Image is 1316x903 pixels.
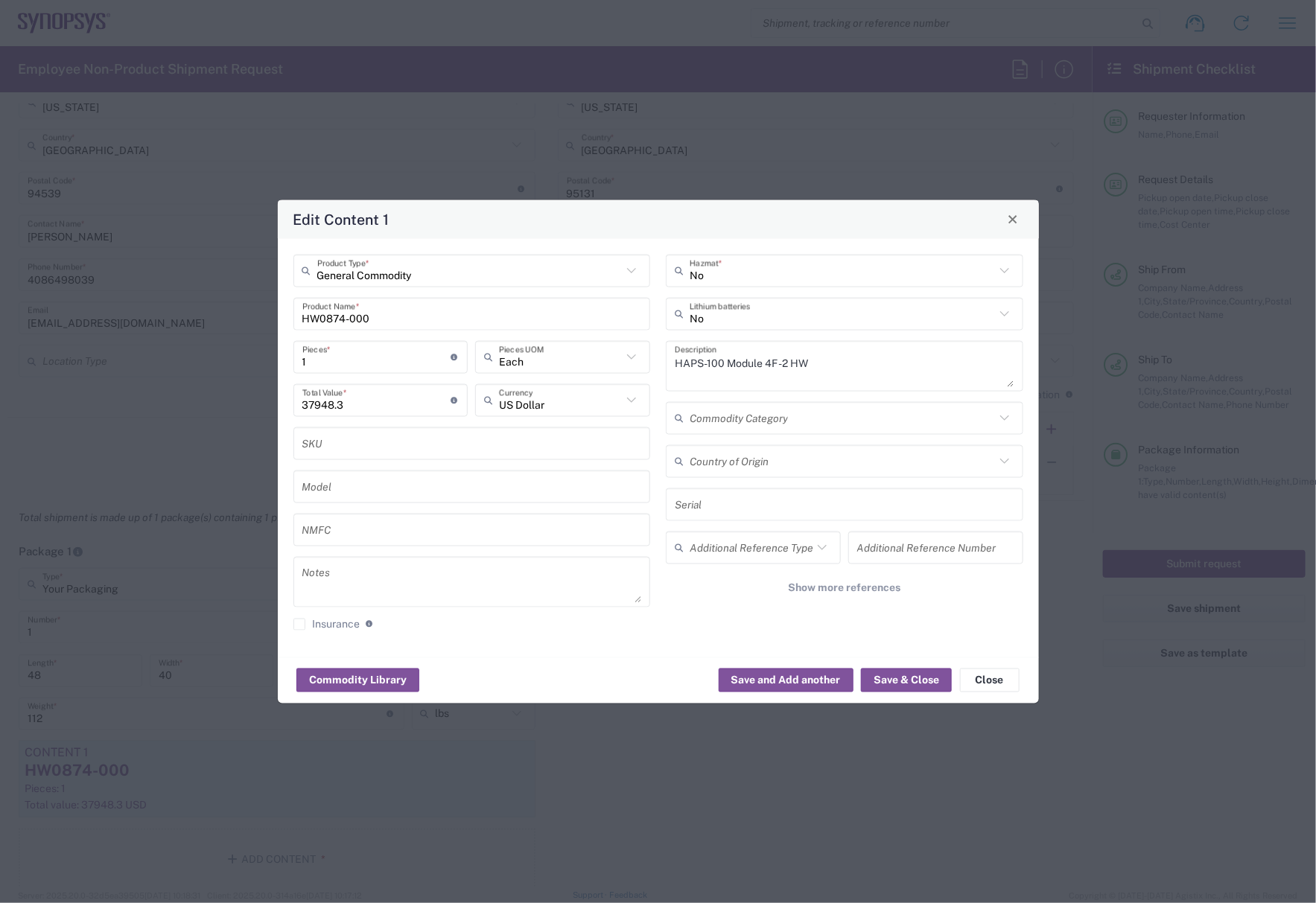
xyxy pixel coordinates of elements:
[788,581,900,595] span: Show more references
[293,618,360,630] label: Insurance
[861,669,952,692] button: Save & Close
[296,669,419,692] button: Commodity Library
[960,669,1020,692] button: Close
[293,208,389,230] h4: Edit Content 1
[1002,208,1023,229] button: Close
[719,669,854,692] button: Save and Add another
